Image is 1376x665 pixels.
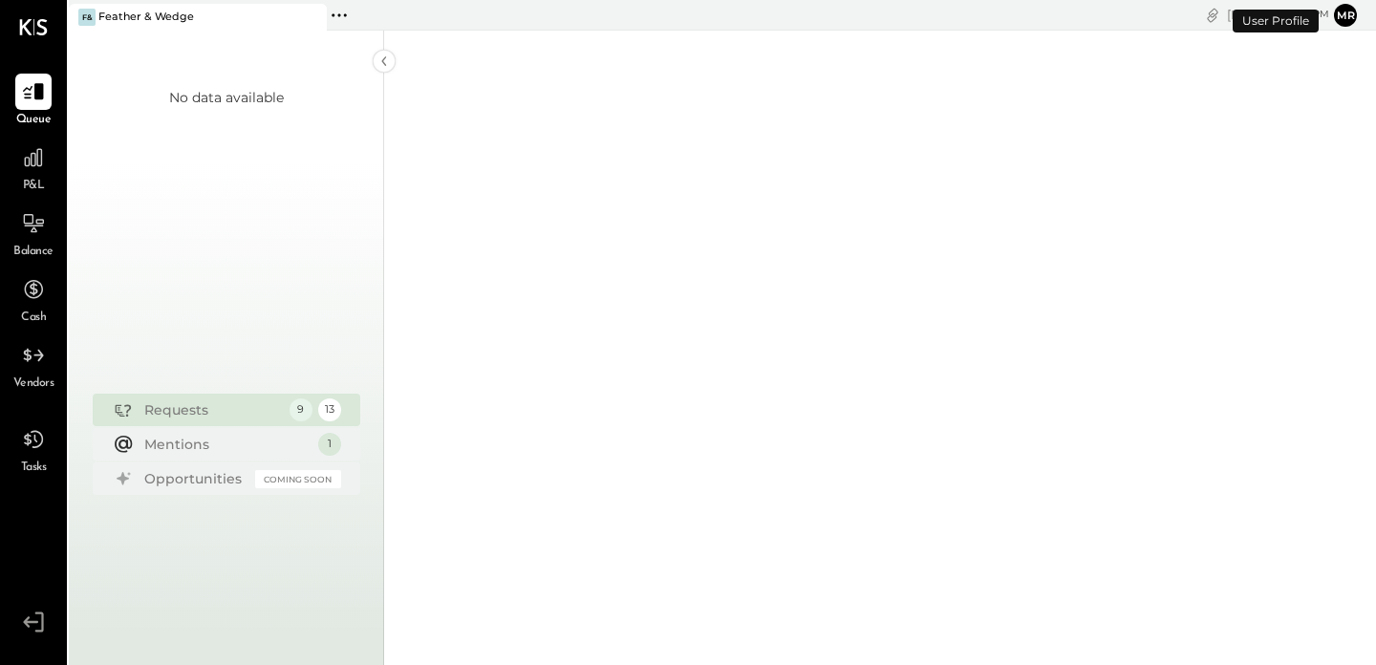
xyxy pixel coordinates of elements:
div: 1 [318,433,341,456]
a: Cash [1,271,66,327]
span: Cash [21,310,46,327]
a: Tasks [1,421,66,477]
a: Balance [1,205,66,261]
div: No data available [169,88,284,107]
span: pm [1313,8,1329,21]
a: Queue [1,74,66,129]
span: Queue [16,112,52,129]
span: 5 : 06 [1272,6,1310,24]
div: copy link [1203,5,1222,25]
div: 13 [318,398,341,421]
div: [DATE] [1227,6,1329,24]
button: mr [1334,4,1357,27]
div: Requests [144,400,280,419]
span: Tasks [21,460,47,477]
div: Opportunities [144,469,246,488]
a: Vendors [1,337,66,393]
div: User Profile [1233,10,1319,32]
div: Mentions [144,435,309,454]
span: Vendors [13,375,54,393]
span: P&L [23,178,45,195]
div: Feather & Wedge [98,10,194,25]
span: Balance [13,244,54,261]
div: Coming Soon [255,470,341,488]
div: F& [78,9,96,26]
a: P&L [1,139,66,195]
div: 9 [290,398,312,421]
